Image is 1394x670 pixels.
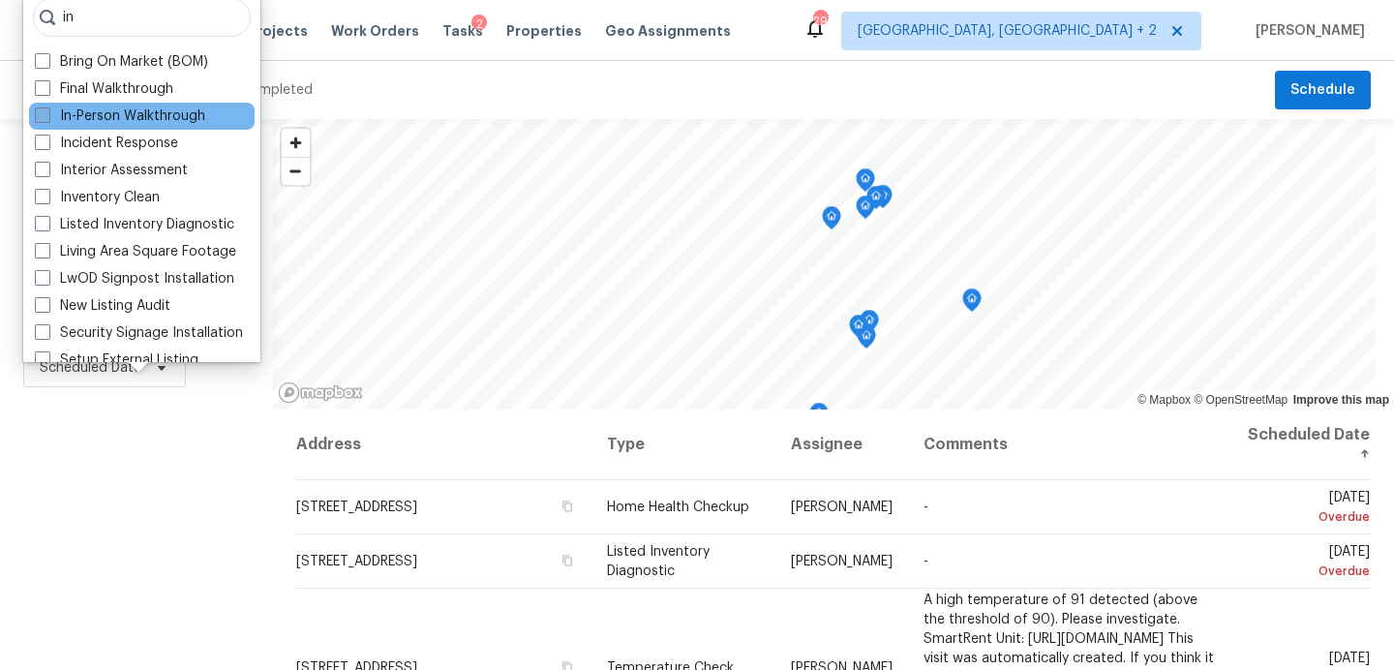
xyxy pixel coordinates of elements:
[272,119,1376,410] canvas: Map
[282,129,310,157] button: Zoom in
[282,158,310,185] span: Zoom out
[607,501,749,514] span: Home Health Checkup
[35,350,198,370] label: Setup External Listing
[791,555,893,568] span: [PERSON_NAME]
[1247,507,1370,527] div: Overdue
[282,157,310,185] button: Zoom out
[858,21,1157,41] span: [GEOGRAPHIC_DATA], [GEOGRAPHIC_DATA] + 2
[791,501,893,514] span: [PERSON_NAME]
[860,310,879,340] div: Map marker
[35,269,234,289] label: LwOD Signpost Installation
[591,410,775,480] th: Type
[35,215,234,234] label: Listed Inventory Diagnostic
[856,196,875,226] div: Map marker
[1247,545,1370,581] span: [DATE]
[35,107,205,126] label: In-Person Walkthrough
[1290,78,1355,103] span: Schedule
[295,410,591,480] th: Address
[908,410,1230,480] th: Comments
[1247,562,1370,581] div: Overdue
[442,24,483,38] span: Tasks
[1247,491,1370,527] span: [DATE]
[775,410,908,480] th: Assignee
[1293,393,1389,407] a: Improve this map
[296,555,417,568] span: [STREET_ADDRESS]
[605,21,731,41] span: Geo Assignments
[35,79,173,99] label: Final Walkthrough
[873,185,893,215] div: Map marker
[278,381,363,404] a: Mapbox homepage
[35,296,170,316] label: New Listing Audit
[849,315,868,345] div: Map marker
[559,498,576,515] button: Copy Address
[856,168,875,198] div: Map marker
[471,15,487,34] div: 2
[506,21,582,41] span: Properties
[35,242,236,261] label: Living Area Square Footage
[35,323,243,343] label: Security Signage Installation
[559,552,576,569] button: Copy Address
[866,186,886,216] div: Map marker
[962,289,982,319] div: Map marker
[1194,393,1288,407] a: OpenStreetMap
[1275,71,1371,110] button: Schedule
[924,501,928,514] span: -
[1137,393,1191,407] a: Mapbox
[924,555,928,568] span: -
[331,21,419,41] span: Work Orders
[35,161,188,180] label: Interior Assessment
[40,358,141,378] span: Scheduled Date
[296,501,417,514] span: [STREET_ADDRESS]
[248,21,308,41] span: Projects
[857,325,876,355] div: Map marker
[35,52,208,72] label: Bring On Market (BOM)
[35,134,178,153] label: Incident Response
[813,12,827,31] div: 29
[35,188,160,207] label: Inventory Clean
[240,80,313,100] div: Completed
[1248,21,1365,41] span: [PERSON_NAME]
[607,545,710,578] span: Listed Inventory Diagnostic
[809,403,829,433] div: Map marker
[1231,410,1371,480] th: Scheduled Date ↑
[822,206,841,236] div: Map marker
